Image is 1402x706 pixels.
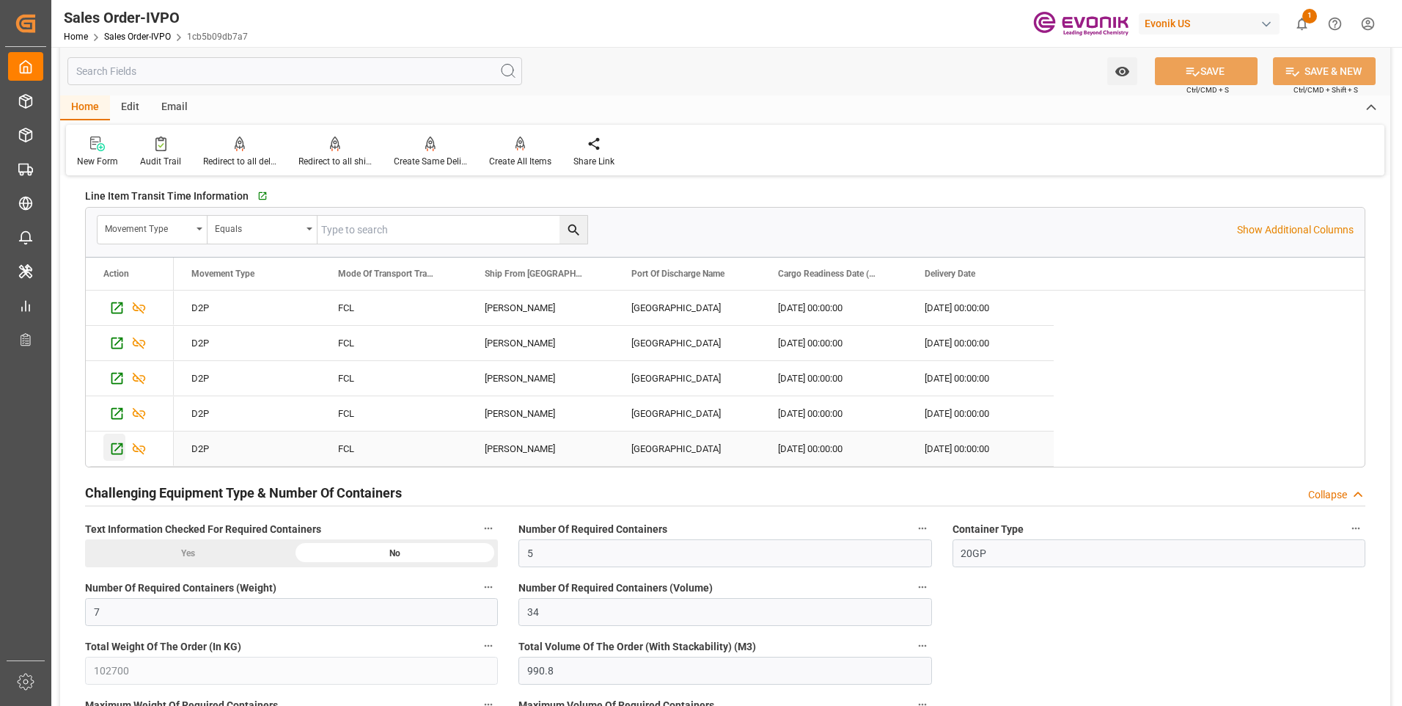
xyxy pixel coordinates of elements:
[953,522,1024,537] span: Container Type
[467,291,614,325] div: [PERSON_NAME]
[98,216,208,244] button: open menu
[60,95,110,120] div: Home
[338,269,436,279] span: Mode Of Transport Translation
[64,32,88,42] a: Home
[760,432,907,466] div: [DATE] 00:00:00
[320,396,467,431] div: FCL
[174,326,1054,361] div: Press SPACE to select this row.
[110,95,150,120] div: Edit
[907,291,1054,325] div: [DATE] 00:00:00
[103,269,129,279] div: Action
[778,269,876,279] span: Cargo Readiness Date (Shipping Date)
[559,216,587,244] button: search button
[174,432,320,466] div: D2P
[86,326,174,361] div: Press SPACE to select this row.
[1293,84,1358,95] span: Ctrl/CMD + Shift + S
[174,361,1054,396] div: Press SPACE to select this row.
[913,636,932,655] button: Total Volume Of The Order (With Stackability) (M3)
[208,216,318,244] button: open menu
[518,581,713,596] span: Number Of Required Containers (Volume)
[479,578,498,597] button: Number Of Required Containers (Weight)
[174,291,320,325] div: D2P
[85,581,276,596] span: Number Of Required Containers (Weight)
[1186,84,1229,95] span: Ctrl/CMD + S
[518,639,756,655] span: Total Volume Of The Order (With Stackability) (M3)
[614,432,760,466] div: [GEOGRAPHIC_DATA]
[467,432,614,466] div: [PERSON_NAME]
[203,155,276,168] div: Redirect to all deliveries
[907,432,1054,466] div: [DATE] 00:00:00
[174,396,320,431] div: D2P
[85,483,402,503] h2: Challenging Equipment Type & Number Of Containers
[191,269,254,279] span: Movement Type
[489,155,551,168] div: Create All Items
[104,32,171,42] a: Sales Order-IVPO
[105,219,191,236] div: Movement Type
[85,639,241,655] span: Total Weight Of The Order (In KG)
[1237,222,1354,238] p: Show Additional Columns
[760,361,907,396] div: [DATE] 00:00:00
[467,361,614,396] div: [PERSON_NAME]
[479,519,498,538] button: Text Information Checked For Required Containers
[479,636,498,655] button: Total Weight Of The Order (In KG)
[86,396,174,432] div: Press SPACE to select this row.
[1155,57,1258,85] button: SAVE
[174,361,320,396] div: D2P
[1346,519,1365,538] button: Container Type
[614,326,760,360] div: [GEOGRAPHIC_DATA]
[77,155,118,168] div: New Form
[1285,7,1318,40] button: show 1 new notifications
[1318,7,1351,40] button: Help Center
[64,7,248,29] div: Sales Order-IVPO
[1308,487,1347,503] div: Collapse
[907,396,1054,431] div: [DATE] 00:00:00
[320,432,467,466] div: FCL
[320,361,467,396] div: FCL
[174,326,320,360] div: D2P
[485,269,583,279] span: Ship From [GEOGRAPHIC_DATA]
[86,361,174,396] div: Press SPACE to select this row.
[85,189,249,204] span: Line Item Transit Time Information
[1302,9,1317,23] span: 1
[913,519,932,538] button: Number Of Required Containers
[760,291,907,325] div: [DATE] 00:00:00
[907,326,1054,360] div: [DATE] 00:00:00
[1033,11,1128,37] img: Evonik-brand-mark-Deep-Purple-RGB.jpeg_1700498283.jpeg
[1139,10,1285,37] button: Evonik US
[631,269,724,279] span: Port Of Discharge Name
[1273,57,1376,85] button: SAVE & NEW
[573,155,614,168] div: Share Link
[174,432,1054,467] div: Press SPACE to select this row.
[467,326,614,360] div: [PERSON_NAME]
[925,269,975,279] span: Delivery Date
[614,396,760,431] div: [GEOGRAPHIC_DATA]
[1107,57,1137,85] button: open menu
[85,539,292,567] div: Yes
[467,396,614,431] div: [PERSON_NAME]
[394,155,467,168] div: Create Same Delivery Date
[86,291,174,326] div: Press SPACE to select this row.
[760,396,907,431] div: [DATE] 00:00:00
[907,361,1054,396] div: [DATE] 00:00:00
[518,522,667,537] span: Number Of Required Containers
[760,326,907,360] div: [DATE] 00:00:00
[67,57,522,85] input: Search Fields
[174,291,1054,326] div: Press SPACE to select this row.
[614,361,760,396] div: [GEOGRAPHIC_DATA]
[320,291,467,325] div: FCL
[320,326,467,360] div: FCL
[298,155,372,168] div: Redirect to all shipments
[318,216,587,244] input: Type to search
[86,432,174,467] div: Press SPACE to select this row.
[215,219,301,236] div: Equals
[913,578,932,597] button: Number Of Required Containers (Volume)
[1139,13,1280,34] div: Evonik US
[292,539,499,567] div: No
[140,155,181,168] div: Audit Trail
[85,522,321,537] span: Text Information Checked For Required Containers
[174,396,1054,432] div: Press SPACE to select this row.
[614,291,760,325] div: [GEOGRAPHIC_DATA]
[150,95,199,120] div: Email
